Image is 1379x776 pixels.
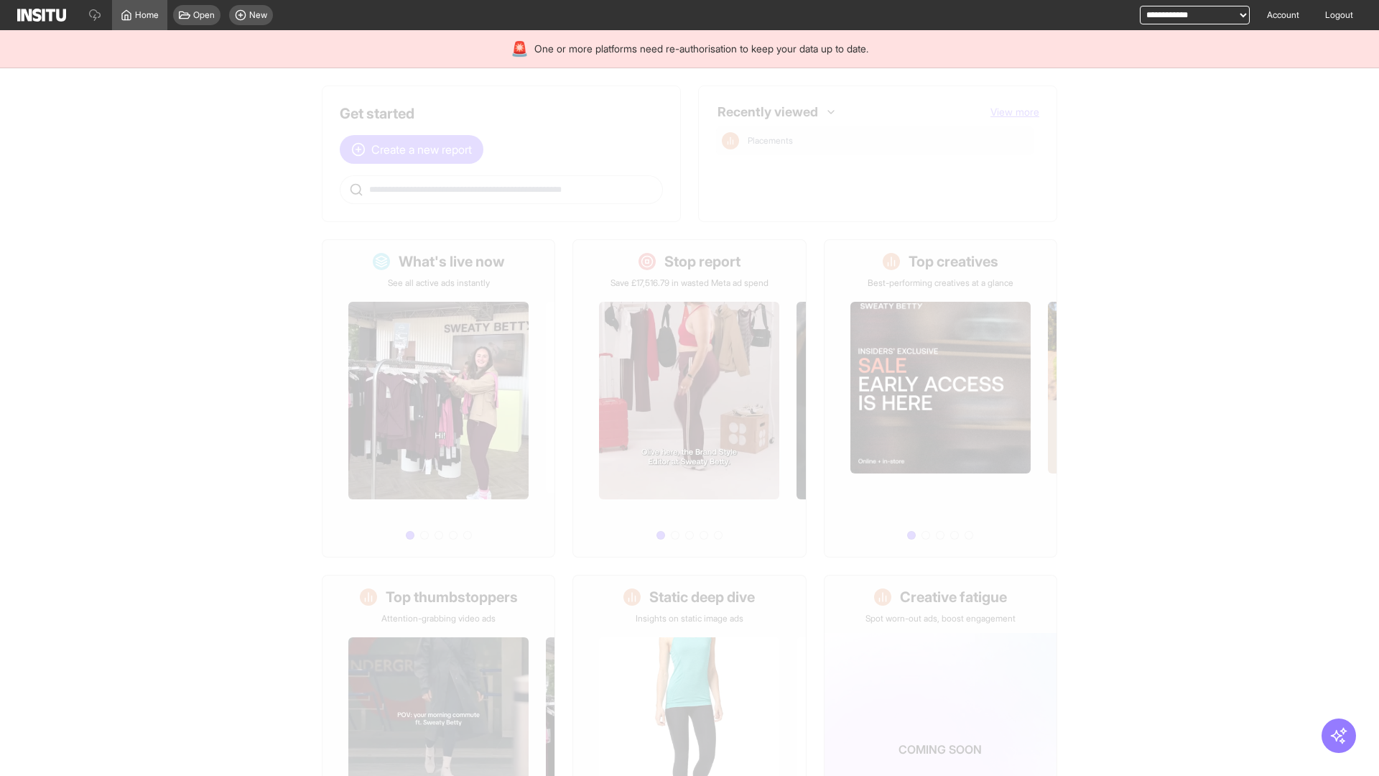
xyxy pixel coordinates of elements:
div: 🚨 [511,39,529,59]
span: Home [135,9,159,21]
img: Logo [17,9,66,22]
span: New [249,9,267,21]
span: Open [193,9,215,21]
span: One or more platforms need re-authorisation to keep your data up to date. [534,42,868,56]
